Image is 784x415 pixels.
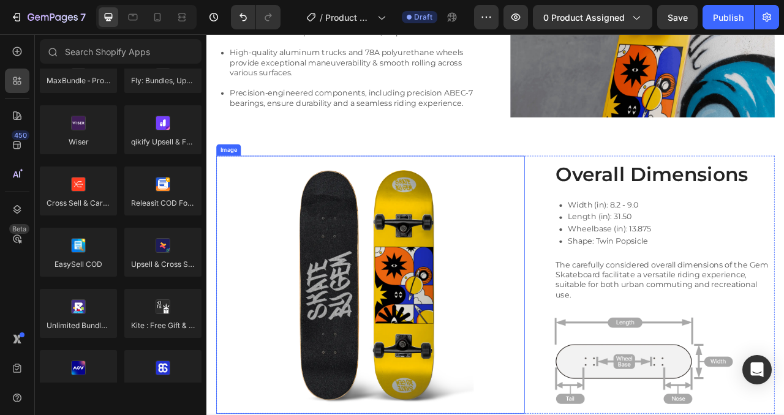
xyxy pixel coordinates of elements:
[443,162,723,196] h2: Overall Dimensions
[668,12,688,23] span: Save
[460,258,566,268] p: Shape: Twin Popsicle
[80,10,86,24] p: 7
[444,288,722,338] p: The carefully considered overall dimensions of the Gem Skateboard facilitate a versatile riding e...
[543,11,625,24] span: 0 product assigned
[206,34,784,415] iframe: Design area
[460,243,566,253] p: Wheelbase (in): 13.875
[713,11,744,24] div: Publish
[40,39,202,64] input: Search Shopify Apps
[12,130,29,140] div: 450
[5,5,91,29] button: 7
[460,228,566,237] p: Length (in): 31.50
[325,11,372,24] span: Product Page - [DATE] 11:31:42
[703,5,754,29] button: Publish
[657,5,698,29] button: Save
[742,355,772,384] div: Open Intercom Messenger
[15,142,41,153] div: Image
[414,12,432,23] span: Draft
[9,224,29,234] div: Beta
[533,5,652,29] button: 0 product assigned
[320,11,323,24] span: /
[231,5,281,29] div: Undo/Redo
[460,212,566,222] p: Width (in): 8.2 - 9.0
